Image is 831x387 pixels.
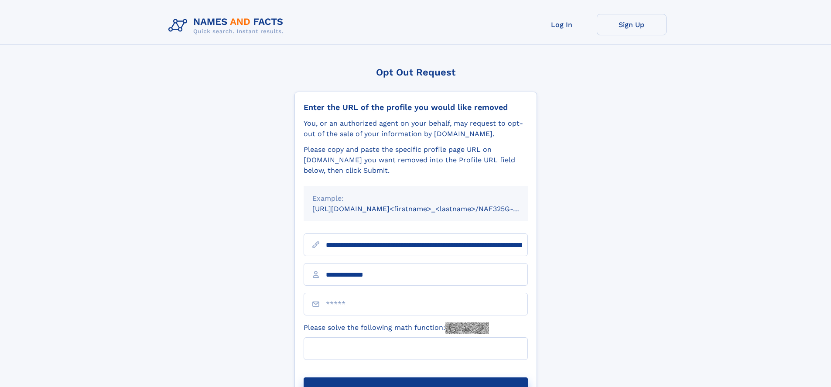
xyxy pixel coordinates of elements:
div: You, or an authorized agent on your behalf, may request to opt-out of the sale of your informatio... [304,118,528,139]
div: Please copy and paste the specific profile page URL on [DOMAIN_NAME] you want removed into the Pr... [304,144,528,176]
small: [URL][DOMAIN_NAME]<firstname>_<lastname>/NAF325G-xxxxxxxx [312,205,544,213]
img: Logo Names and Facts [165,14,291,38]
div: Opt Out Request [294,67,537,78]
label: Please solve the following math function: [304,322,489,334]
div: Enter the URL of the profile you would like removed [304,103,528,112]
a: Sign Up [597,14,667,35]
div: Example: [312,193,519,204]
a: Log In [527,14,597,35]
